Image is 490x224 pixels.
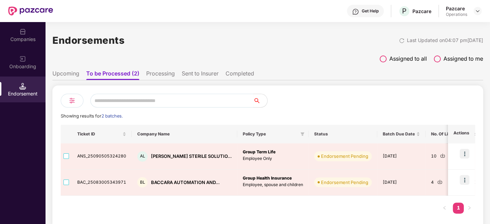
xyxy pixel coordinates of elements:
[132,125,237,143] th: Company Name
[243,131,298,137] span: Policy Type
[243,182,303,188] p: Employee, spouse and children
[72,143,132,170] td: ANS_25090505324280
[243,155,303,162] p: Employee Only
[299,130,306,138] span: filter
[146,70,175,80] li: Processing
[460,175,469,185] img: icon
[300,132,304,136] span: filter
[137,151,148,162] div: AL
[446,5,467,12] div: Pazcare
[389,54,427,63] span: Assigned to all
[440,153,445,158] img: svg+xml;base64,PHN2ZyBpZD0iRG93bmxvYWQtMjR4MjQiIHhtbG5zPSJodHRwOi8vd3d3LnczLm9yZy8yMDAwL3N2ZyIgd2...
[19,83,26,90] img: svg+xml;base64,PHN2ZyB3aWR0aD0iMTQuNSIgaGVpZ2h0PSIxNC41IiB2aWV3Qm94PSIwIDAgMTYgMTYiIGZpbGw9Im5vbm...
[460,149,469,159] img: icon
[243,175,292,181] b: Group Health Insurance
[439,203,450,214] li: Previous Page
[68,96,76,105] img: svg+xml;base64,PHN2ZyB4bWxucz0iaHR0cDovL3d3dy53My5vcmcvMjAwMC9zdmciIHdpZHRoPSIyNCIgaGVpZ2h0PSIyNC...
[19,28,26,35] img: svg+xml;base64,PHN2ZyBpZD0iQ29tcGFuaWVzIiB4bWxucz0iaHR0cDovL3d3dy53My5vcmcvMjAwMC9zdmciIHdpZHRoPS...
[464,203,475,214] button: right
[151,153,232,160] div: [PERSON_NAME] STERILE SOLUTIO...
[377,143,426,170] td: [DATE]
[8,7,53,16] img: New Pazcare Logo
[437,179,442,184] img: svg+xml;base64,PHN2ZyBpZD0iRG93bmxvYWQtMjR4MjQiIHhtbG5zPSJodHRwOi8vd3d3LnczLm9yZy8yMDAwL3N2ZyIgd2...
[426,125,461,143] th: No. Of Lives
[352,8,359,15] img: svg+xml;base64,PHN2ZyBpZD0iSGVscC0zMngzMiIgeG1sbnM9Imh0dHA6Ly93d3cudzMub3JnLzIwMDAvc3ZnIiB3aWR0aD...
[61,113,123,119] span: Showing results for
[321,153,368,160] div: Endorsement Pending
[86,70,139,80] li: To be Processed (2)
[77,131,121,137] span: Ticket ID
[412,8,431,14] div: Pazcare
[448,125,475,143] th: Actions
[182,70,219,80] li: Sent to Insurer
[443,54,483,63] span: Assigned to me
[453,203,464,213] a: 1
[19,55,26,62] img: svg+xml;base64,PHN2ZyB3aWR0aD0iMjAiIGhlaWdodD0iMjAiIHZpZXdCb3g9IjAgMCAyMCAyMCIgZmlsbD0ibm9uZSIgeG...
[253,98,267,103] span: search
[321,179,368,186] div: Endorsement Pending
[52,33,124,48] h1: Endorsements
[362,8,379,14] div: Get Help
[453,203,464,214] li: 1
[151,179,220,186] div: BACCARA AUTOMATION AND...
[431,153,455,160] div: 10
[407,37,483,44] div: Last Updated on 04:07 pm[DATE]
[467,206,471,210] span: right
[309,125,377,143] th: Status
[402,7,407,15] span: P
[383,131,415,137] span: Batch Due Date
[52,70,79,80] li: Upcoming
[475,8,480,14] img: svg+xml;base64,PHN2ZyBpZD0iRHJvcGRvd24tMzJ4MzIiIHhtbG5zPSJodHRwOi8vd3d3LnczLm9yZy8yMDAwL3N2ZyIgd2...
[464,203,475,214] li: Next Page
[439,203,450,214] button: left
[72,170,132,196] td: BAC_25083005343971
[72,125,132,143] th: Ticket ID
[377,125,426,143] th: Batch Due Date
[226,70,254,80] li: Completed
[377,170,426,196] td: [DATE]
[431,179,455,186] div: 4
[446,12,467,17] div: Operations
[399,38,404,43] img: svg+xml;base64,PHN2ZyBpZD0iUmVsb2FkLTMyeDMyIiB4bWxucz0iaHR0cDovL3d3dy53My5vcmcvMjAwMC9zdmciIHdpZH...
[137,177,148,187] div: BL
[101,113,123,119] span: 2 batches.
[253,94,268,108] button: search
[243,149,276,154] b: Group Term Life
[442,206,447,210] span: left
